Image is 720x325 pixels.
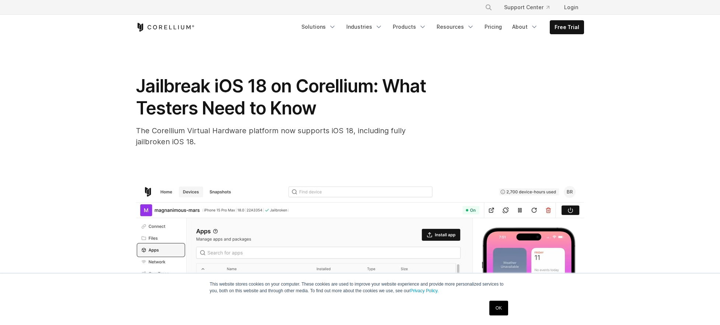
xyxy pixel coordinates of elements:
a: Solutions [297,20,340,33]
div: Navigation Menu [297,20,584,34]
span: Jailbreak iOS 18 on Corellium: What Testers Need to Know [136,75,426,119]
a: Free Trial [550,21,584,34]
a: Industries [342,20,387,33]
p: This website stores cookies on your computer. These cookies are used to improve your website expe... [210,281,510,294]
span: The Corellium Virtual Hardware platform now supports iOS 18, including fully jailbroken iOS 18. [136,126,406,146]
a: About [508,20,542,33]
a: Login [558,1,584,14]
a: Products [388,20,431,33]
a: Resources [432,20,479,33]
div: Navigation Menu [476,1,584,14]
button: Search [482,1,495,14]
a: OK [489,301,508,315]
a: Privacy Policy. [410,288,438,293]
a: Support Center [498,1,555,14]
a: Corellium Home [136,23,195,32]
a: Pricing [480,20,506,33]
